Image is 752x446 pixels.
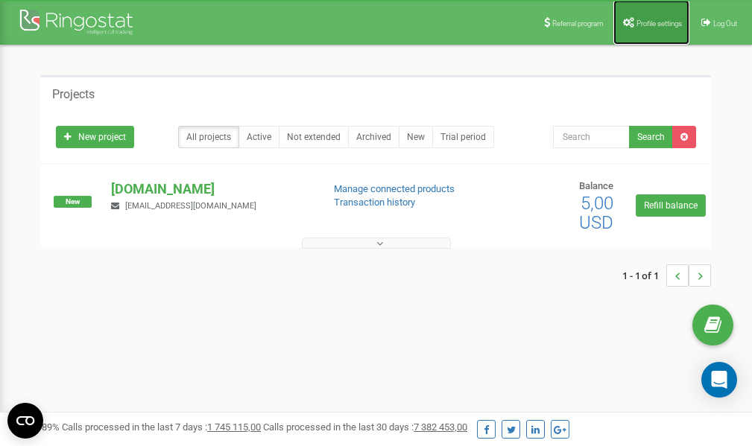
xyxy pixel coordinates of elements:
[125,201,256,211] span: [EMAIL_ADDRESS][DOMAIN_NAME]
[56,126,134,148] a: New project
[52,88,95,101] h5: Projects
[701,362,737,398] div: Open Intercom Messenger
[622,264,666,287] span: 1 - 1 of 1
[552,19,604,28] span: Referral program
[553,126,630,148] input: Search
[207,421,261,433] u: 1 745 115,00
[334,183,455,194] a: Manage connected products
[54,196,92,208] span: New
[334,197,415,208] a: Transaction history
[62,421,261,433] span: Calls processed in the last 7 days :
[279,126,349,148] a: Not extended
[579,193,613,233] span: 5,00 USD
[713,19,737,28] span: Log Out
[348,126,399,148] a: Archived
[238,126,279,148] a: Active
[636,194,706,217] a: Refill balance
[636,19,682,28] span: Profile settings
[263,421,467,433] span: Calls processed in the last 30 days :
[622,249,711,302] nav: ...
[178,126,239,148] a: All projects
[111,179,309,199] p: [DOMAIN_NAME]
[579,180,613,191] span: Balance
[432,126,494,148] a: Trial period
[399,126,433,148] a: New
[7,403,43,439] button: Open CMP widget
[629,126,673,148] button: Search
[414,421,467,433] u: 7 382 453,00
